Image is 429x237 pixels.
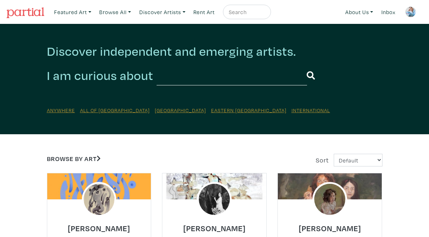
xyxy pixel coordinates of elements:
img: phpThumb.php [82,182,117,217]
h2: I am curious about [47,68,153,84]
a: Eastern [GEOGRAPHIC_DATA] [211,107,286,114]
img: phpThumb.php [405,7,416,17]
a: Rent Art [190,5,218,20]
a: All of [GEOGRAPHIC_DATA] [80,107,150,114]
h2: Discover independent and emerging artists. [47,43,382,59]
a: About Us [342,5,377,20]
h6: [PERSON_NAME] [68,223,130,233]
a: Browse by Art [47,155,101,163]
a: [PERSON_NAME] [299,221,361,230]
a: Discover Artists [136,5,189,20]
h6: [PERSON_NAME] [299,223,361,233]
h6: [PERSON_NAME] [183,223,246,233]
img: phpThumb.php [312,182,347,217]
a: Browse All [96,5,134,20]
span: Sort [316,156,329,164]
a: [GEOGRAPHIC_DATA] [155,107,206,114]
img: phpThumb.php [197,182,232,217]
a: [PERSON_NAME] [183,221,246,230]
a: Inbox [378,5,399,20]
a: [PERSON_NAME] [68,221,130,230]
a: International [292,107,330,114]
a: Anywhere [47,107,75,114]
a: Featured Art [51,5,95,20]
input: Search [228,8,264,17]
